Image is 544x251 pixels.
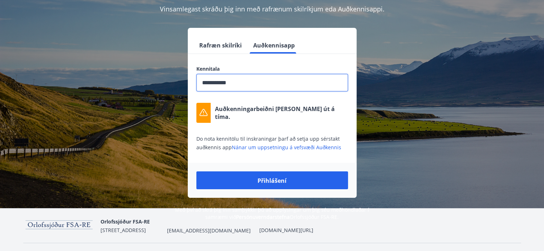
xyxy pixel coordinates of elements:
font: Kennitala [196,65,220,72]
button: Přihlášení [196,171,348,189]
font: Auðkennisapp [253,41,295,49]
font: Přihlášení [258,177,286,185]
font: Auðkenningarbeiðni [PERSON_NAME] út á tíma. [215,105,335,121]
font: [STREET_ADDRESS] [101,227,146,234]
a: Persónuverndarstefna [236,214,290,220]
font: Orlofssjóður FSA-RE [101,218,150,225]
font: Rafræn skilríki [199,41,242,49]
font: Vinsamlegast skráðu þig inn með rafrænum skilríkjum eda Auðkennisappi. [160,5,384,13]
a: Nánar um uppsetningu á vefsvæði Auðkennis [232,144,341,151]
a: [DOMAIN_NAME][URL] [259,227,313,234]
img: 9KYmDEypRXG94GXCPf4TxXoKKe9FJA8K7GHHUKiP.png [23,218,95,233]
font: Orlofssjóður FSA-RE. [290,214,339,220]
font: [EMAIL_ADDRESS][DOMAIN_NAME] [167,227,251,234]
font: Með því að skrá þig inn samþykkir þú að upplysingar um þig séu meðhöndlaðar í samræmi við [175,206,369,220]
font: Do nota kennitölu til inskraningar þarf að setja upp sérstakt auðkennis app [196,135,340,151]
